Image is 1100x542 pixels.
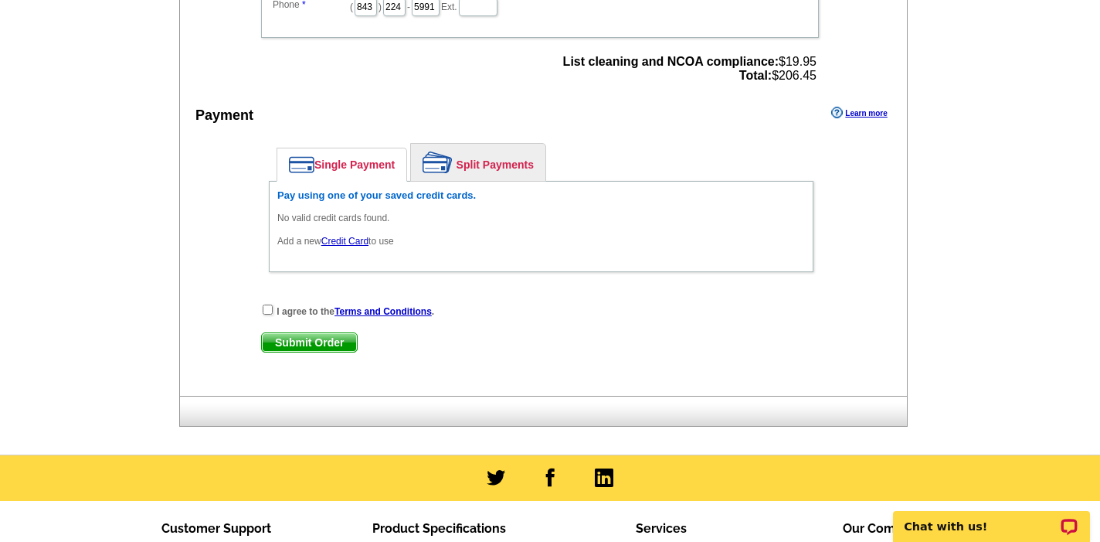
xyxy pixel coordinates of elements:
[277,234,805,248] p: Add a new to use
[277,211,805,225] p: No valid credit cards found.
[277,148,406,181] a: Single Payment
[563,55,817,83] span: $19.95 $206.45
[161,521,271,536] span: Customer Support
[411,144,545,181] a: Split Payments
[883,493,1100,542] iframe: LiveChat chat widget
[334,306,432,317] a: Terms and Conditions
[423,152,453,173] img: split-payment.png
[277,306,434,317] strong: I agree to the .
[372,521,506,536] span: Product Specifications
[262,333,357,352] span: Submit Order
[843,521,925,536] span: Our Company
[739,69,772,82] strong: Total:
[831,107,887,119] a: Learn more
[321,236,368,247] a: Credit Card
[195,105,253,126] div: Payment
[277,189,805,202] h6: Pay using one of your saved credit cards.
[563,55,779,68] strong: List cleaning and NCOA compliance:
[289,156,314,173] img: single-payment.png
[636,521,687,536] span: Services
